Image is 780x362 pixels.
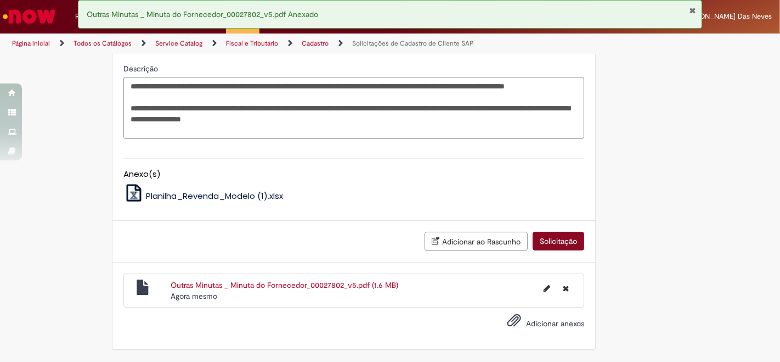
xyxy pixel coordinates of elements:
[171,291,217,301] time: 30/09/2025 10:46:30
[537,280,557,297] button: Editar nome de arquivo Outras Minutas _ Minuta do Fornecedor_00027802_v5.pdf
[123,190,284,202] a: Planilha_Revenda_Modelo (1).xlsx
[689,6,696,15] button: Fechar Notificação
[123,170,584,179] h5: Anexo(s)
[74,39,132,48] a: Todos os Catálogos
[8,34,512,54] ul: Trilhas de página
[87,9,318,19] span: Outras Minutas _ Minuta do Fornecedor_00027802_v5.pdf Anexado
[171,280,398,290] a: Outras Minutas _ Minuta do Fornecedor_00027802_v5.pdf (1.6 MB)
[352,39,473,48] a: Solicitações de Cadastro de Cliente SAP
[556,280,575,297] button: Excluir Outras Minutas _ Minuta do Fornecedor_00027802_v5.pdf
[171,291,217,301] span: Agora mesmo
[123,64,160,74] span: Descrição
[75,11,114,22] span: Requisições
[155,39,202,48] a: Service Catalog
[1,5,58,27] img: ServiceNow
[526,319,584,328] span: Adicionar anexos
[226,39,278,48] a: Fiscal e Tributário
[680,12,772,21] span: [PERSON_NAME] Das Neves
[504,310,524,336] button: Adicionar anexos
[533,232,584,250] button: Solicitação
[12,39,50,48] a: Página inicial
[123,77,584,139] textarea: Descrição
[302,39,329,48] a: Cadastro
[146,190,283,202] span: Planilha_Revenda_Modelo (1).xlsx
[425,232,528,251] button: Adicionar ao Rascunho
